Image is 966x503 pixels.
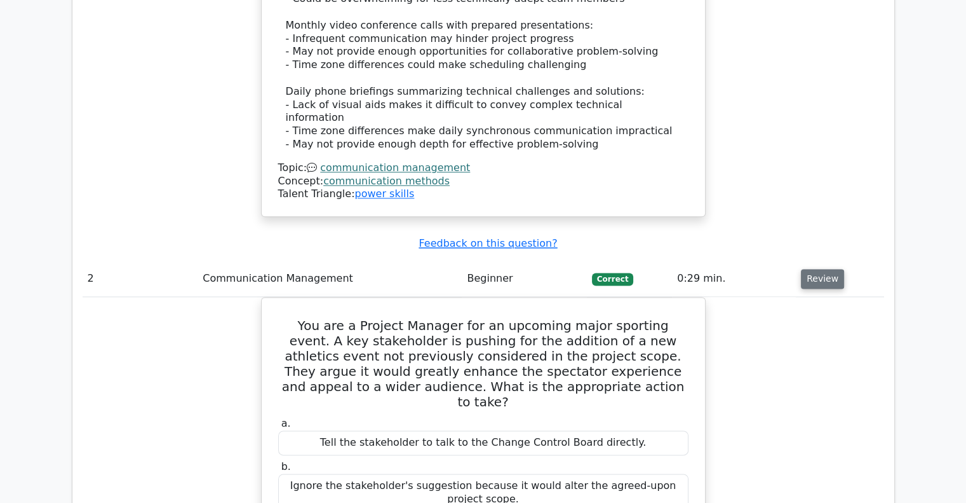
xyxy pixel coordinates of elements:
[278,431,688,455] div: Tell the stakeholder to talk to the Change Control Board directly.
[801,269,844,289] button: Review
[281,460,291,472] span: b.
[323,175,450,187] a: communication methods
[462,261,586,297] td: Beginner
[278,175,688,188] div: Concept:
[354,188,414,200] a: power skills
[83,261,198,297] td: 2
[278,162,688,201] div: Talent Triangle:
[419,237,557,249] a: Feedback on this question?
[198,261,462,297] td: Communication Management
[281,417,291,429] span: a.
[320,162,470,174] a: communication management
[278,162,688,175] div: Topic:
[672,261,796,297] td: 0:29 min.
[592,273,633,286] span: Correct
[277,318,690,410] h5: You are a Project Manager for an upcoming major sporting event. A key stakeholder is pushing for ...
